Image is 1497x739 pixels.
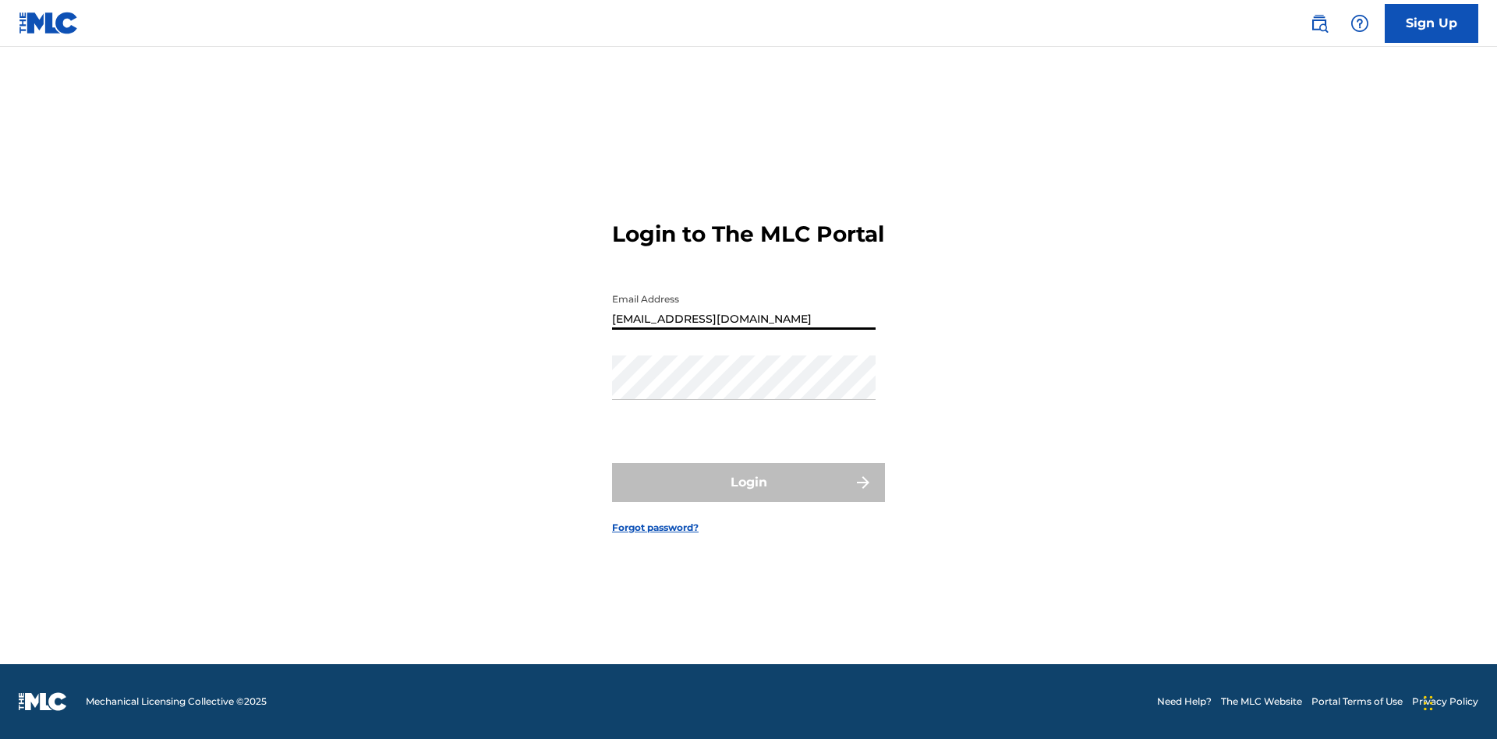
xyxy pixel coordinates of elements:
[19,692,67,711] img: logo
[1350,14,1369,33] img: help
[612,221,884,248] h3: Login to The MLC Portal
[1304,8,1335,39] a: Public Search
[1310,14,1329,33] img: search
[1419,664,1497,739] iframe: Chat Widget
[1311,695,1403,709] a: Portal Terms of Use
[19,12,79,34] img: MLC Logo
[612,521,699,535] a: Forgot password?
[1412,695,1478,709] a: Privacy Policy
[1157,695,1212,709] a: Need Help?
[1344,8,1375,39] div: Help
[1221,695,1302,709] a: The MLC Website
[1424,680,1433,727] div: Drag
[1385,4,1478,43] a: Sign Up
[86,695,267,709] span: Mechanical Licensing Collective © 2025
